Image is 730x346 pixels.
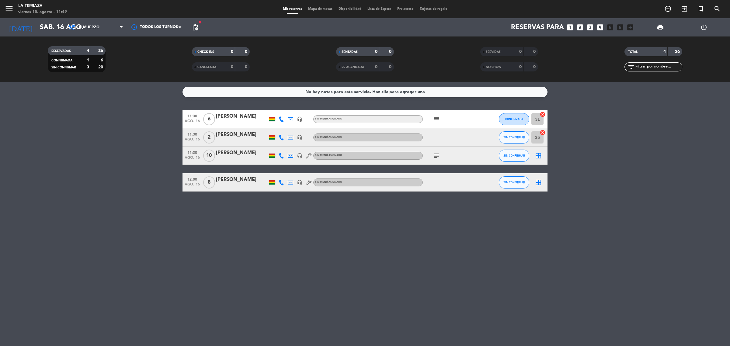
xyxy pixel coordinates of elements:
[700,24,707,31] i: power_settings_new
[389,65,393,69] strong: 0
[185,112,200,119] span: 11:30
[596,23,604,31] i: looks_4
[203,113,215,125] span: 6
[203,150,215,162] span: 10
[297,135,302,140] i: headset_mic
[535,179,542,186] i: border_all
[78,25,99,29] span: Almuerzo
[280,7,305,11] span: Mis reservas
[185,130,200,137] span: 11:30
[197,50,214,54] span: CHECK INS
[315,136,342,138] span: Sin menú asignado
[297,153,302,158] i: headset_mic
[197,66,216,69] span: CANCELADA
[5,4,14,15] button: menu
[216,131,268,139] div: [PERSON_NAME]
[511,24,564,31] span: Reservas para
[657,24,664,31] span: print
[216,149,268,157] div: [PERSON_NAME]
[51,50,71,53] span: RESERVADAS
[231,65,233,69] strong: 0
[216,112,268,120] div: [PERSON_NAME]
[503,181,525,184] span: SIN CONFIRMAR
[185,119,200,126] span: ago. 16
[628,50,638,54] span: TOTAL
[540,130,546,136] i: cancel
[198,20,202,24] span: fiber_manual_record
[297,180,302,185] i: headset_mic
[663,50,666,54] strong: 4
[675,50,681,54] strong: 26
[87,65,89,69] strong: 3
[192,24,199,31] span: pending_actions
[503,154,525,157] span: SIN CONFIRMAR
[297,116,302,122] i: headset_mic
[5,4,14,13] i: menu
[505,117,523,121] span: CONFIRMADA
[98,49,104,53] strong: 26
[486,50,501,54] span: SERVIDAS
[503,136,525,139] span: SIN CONFIRMAR
[216,176,268,184] div: [PERSON_NAME]
[433,152,440,159] i: subject
[616,23,624,31] i: looks_6
[681,5,688,12] i: exit_to_app
[87,49,89,53] strong: 4
[305,88,425,95] div: No hay notas para este servicio. Haz clic para agregar una
[315,118,342,120] span: Sin menú asignado
[626,23,634,31] i: add_box
[389,50,393,54] strong: 0
[315,154,342,157] span: Sin menú asignado
[417,7,450,11] span: Tarjetas de regalo
[635,64,682,70] input: Filtrar por nombre...
[519,65,522,69] strong: 0
[185,137,200,144] span: ago. 16
[57,24,64,31] i: arrow_drop_down
[499,113,529,125] button: CONFIRMADA
[98,65,104,69] strong: 20
[185,175,200,182] span: 12:00
[627,63,635,71] i: filter_list
[486,66,501,69] span: NO SHOW
[364,7,394,11] span: Lista de Espera
[101,58,104,62] strong: 6
[245,65,249,69] strong: 0
[342,66,364,69] span: RE AGENDADA
[51,66,76,69] span: SIN CONFIRMAR
[714,5,721,12] i: search
[375,65,377,69] strong: 0
[566,23,574,31] i: looks_one
[305,7,335,11] span: Mapa de mesas
[535,152,542,159] i: border_all
[231,50,233,54] strong: 0
[315,181,342,183] span: Sin menú asignado
[185,182,200,189] span: ago. 16
[540,111,546,117] i: cancel
[682,18,725,36] div: LOG OUT
[18,9,67,15] div: viernes 15. agosto - 11:49
[203,131,215,144] span: 2
[5,21,37,34] i: [DATE]
[533,65,537,69] strong: 0
[697,5,704,12] i: turned_in_not
[499,131,529,144] button: SIN CONFIRMAR
[606,23,614,31] i: looks_5
[185,149,200,156] span: 11:30
[185,156,200,163] span: ago. 16
[87,58,89,62] strong: 1
[433,116,440,123] i: subject
[18,3,67,9] div: La Terraza
[394,7,417,11] span: Pre-acceso
[245,50,249,54] strong: 0
[203,176,215,189] span: 8
[375,50,377,54] strong: 0
[342,50,358,54] span: SENTADAS
[499,150,529,162] button: SIN CONFIRMAR
[576,23,584,31] i: looks_two
[586,23,594,31] i: looks_3
[51,59,72,62] span: CONFIRMADA
[335,7,364,11] span: Disponibilidad
[499,176,529,189] button: SIN CONFIRMAR
[664,5,672,12] i: add_circle_outline
[519,50,522,54] strong: 0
